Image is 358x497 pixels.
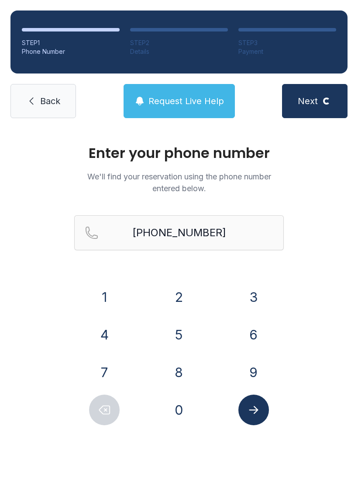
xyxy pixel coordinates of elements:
[238,319,269,350] button: 6
[238,357,269,388] button: 9
[74,215,284,250] input: Reservation phone number
[22,38,120,47] div: STEP 1
[148,95,224,107] span: Request Live Help
[164,395,194,425] button: 0
[238,395,269,425] button: Submit lookup form
[164,319,194,350] button: 5
[89,395,120,425] button: Delete number
[89,319,120,350] button: 4
[298,95,318,107] span: Next
[238,47,336,56] div: Payment
[89,357,120,388] button: 7
[164,282,194,312] button: 2
[164,357,194,388] button: 8
[74,146,284,160] h1: Enter your phone number
[130,38,228,47] div: STEP 2
[89,282,120,312] button: 1
[130,47,228,56] div: Details
[238,282,269,312] button: 3
[74,171,284,194] p: We'll find your reservation using the phone number entered below.
[238,38,336,47] div: STEP 3
[40,95,60,107] span: Back
[22,47,120,56] div: Phone Number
